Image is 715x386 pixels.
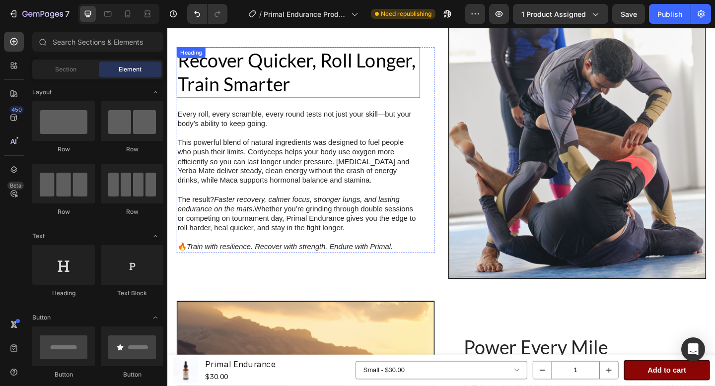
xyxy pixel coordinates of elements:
[32,313,51,322] span: Button
[65,8,70,20] p: 7
[40,358,119,374] h1: Primal Endurance
[470,363,490,382] button: increment
[681,337,705,361] div: Open Intercom Messenger
[167,28,715,386] iframe: Design area
[9,106,24,114] div: 450
[657,9,682,19] div: Publish
[11,120,274,172] p: This powerful blend of natural ingredients was designed to fuel people who push their limits. Cor...
[398,363,418,382] button: decrement
[612,4,645,24] button: Save
[7,182,24,190] div: Beta
[55,65,76,74] span: Section
[32,145,95,154] div: Row
[32,32,163,52] input: Search Sections & Elements
[187,4,227,24] div: Undo/Redo
[264,9,347,19] span: Primal Endurance Product Page
[11,89,274,110] p: Every roll, every scramble, every round tests not just your skill—but your body’s ability to keep...
[497,362,590,384] button: Add to cart
[11,234,274,244] p: 🔥
[12,23,39,32] div: Heading
[32,88,52,97] span: Layout
[147,228,163,244] span: Toggle open
[101,145,163,154] div: Row
[147,310,163,325] span: Toggle open
[418,363,470,382] input: quantity
[101,370,163,379] div: Button
[381,9,431,18] span: Need republishing
[4,4,74,24] button: 7
[32,370,95,379] div: Button
[101,207,163,216] div: Row
[522,366,564,380] div: Add to cart
[10,21,275,76] h2: Recover Quicker, Roll Longer, Train Smarter
[32,232,45,241] span: Text
[259,9,262,19] span: /
[32,289,95,298] div: Heading
[119,65,142,74] span: Element
[21,234,245,243] i: Train with resilience. Recover with strength. Endure with Primal.
[513,4,608,24] button: 1 product assigned
[11,183,252,201] i: Faster recovery, calmer focus, stronger lungs, and lasting endurance on the mats
[92,193,94,201] strong: .
[621,10,637,18] span: Save
[649,4,691,24] button: Publish
[32,207,95,216] div: Row
[521,9,586,19] span: 1 product assigned
[11,182,274,223] p: The result? Whether you’re grinding through double sessions or competing on tournament day, Prima...
[321,333,586,362] h2: Power Every Mile
[101,289,163,298] div: Text Block
[147,84,163,100] span: Toggle open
